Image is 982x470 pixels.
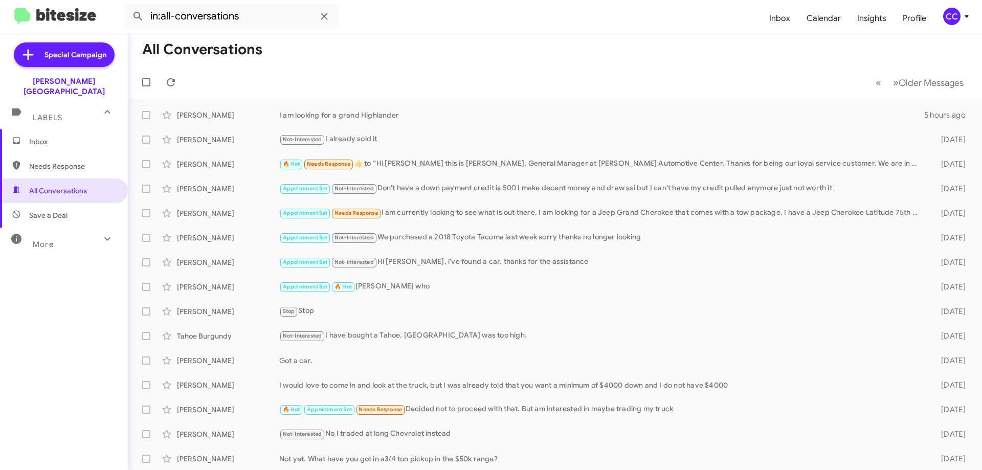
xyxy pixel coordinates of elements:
[29,186,87,196] span: All Conversations
[925,159,974,169] div: [DATE]
[899,77,964,88] span: Older Messages
[334,283,352,290] span: 🔥 Hot
[925,454,974,464] div: [DATE]
[177,184,279,194] div: [PERSON_NAME]
[279,355,925,366] div: Got a car.
[925,257,974,267] div: [DATE]
[925,135,974,145] div: [DATE]
[870,72,970,93] nav: Page navigation example
[279,183,925,194] div: Don't have a down payment credit is 500 I make decent money and draw ssi but I can't have my cred...
[283,406,300,413] span: 🔥 Hot
[279,305,925,317] div: Stop
[279,158,925,170] div: ​👍​ to “ Hi [PERSON_NAME] this is [PERSON_NAME], General Manager at [PERSON_NAME] Automotive Cent...
[279,454,925,464] div: Not yet. What have you got in a3/4 ton pickup in the $50k range?
[925,282,974,292] div: [DATE]
[279,232,925,243] div: We purchased a 2018 Toyota Tacoma last week sorry thanks no longer looking
[334,210,378,216] span: Needs Response
[925,429,974,439] div: [DATE]
[279,330,925,342] div: I have bought a Tahoe. [GEOGRAPHIC_DATA] was too high.
[279,281,925,293] div: [PERSON_NAME] who
[283,161,300,167] span: 🔥 Hot
[142,41,262,58] h1: All Conversations
[895,4,934,33] a: Profile
[279,256,925,268] div: Hi [PERSON_NAME], i've found a car. thanks for the assistance
[124,4,339,29] input: Search
[177,208,279,218] div: [PERSON_NAME]
[279,110,924,120] div: I am looking for a grand Highlander
[925,306,974,317] div: [DATE]
[359,406,402,413] span: Needs Response
[177,233,279,243] div: [PERSON_NAME]
[33,240,54,249] span: More
[283,308,295,315] span: Stop
[177,282,279,292] div: [PERSON_NAME]
[876,76,881,89] span: «
[14,42,115,67] a: Special Campaign
[283,283,328,290] span: Appointment Set
[943,8,961,25] div: CC
[334,185,374,192] span: Not-Interested
[849,4,895,33] a: Insights
[925,405,974,415] div: [DATE]
[307,161,350,167] span: Needs Response
[279,404,925,415] div: Decided not to proceed with that. But am interested in maybe trading my truck
[924,110,974,120] div: 5 hours ago
[279,428,925,440] div: No I traded at long Chevrolet instead
[283,210,328,216] span: Appointment Set
[177,110,279,120] div: [PERSON_NAME]
[177,331,279,341] div: Tahoe Burgundy
[29,161,116,171] span: Needs Response
[177,380,279,390] div: [PERSON_NAME]
[334,234,374,241] span: Not-Interested
[44,50,106,60] span: Special Campaign
[761,4,798,33] a: Inbox
[177,159,279,169] div: [PERSON_NAME]
[893,76,899,89] span: »
[177,257,279,267] div: [PERSON_NAME]
[177,355,279,366] div: [PERSON_NAME]
[177,306,279,317] div: [PERSON_NAME]
[925,331,974,341] div: [DATE]
[307,406,352,413] span: Appointment Set
[283,136,322,143] span: Not-Interested
[283,185,328,192] span: Appointment Set
[29,137,116,147] span: Inbox
[925,208,974,218] div: [DATE]
[279,207,925,219] div: I am currently looking to see what is out there. I am looking for a Jeep Grand Cherokee that come...
[279,133,925,145] div: I already sold it
[283,234,328,241] span: Appointment Set
[798,4,849,33] a: Calendar
[283,431,322,437] span: Not-Interested
[925,184,974,194] div: [DATE]
[934,8,971,25] button: CC
[177,405,279,415] div: [PERSON_NAME]
[887,72,970,93] button: Next
[334,259,374,265] span: Not-Interested
[279,380,925,390] div: I would love to come in and look at the truck, but I was already told that you want a minimum of ...
[283,332,322,339] span: Not-Interested
[869,72,887,93] button: Previous
[925,355,974,366] div: [DATE]
[925,380,974,390] div: [DATE]
[29,210,68,220] span: Save a Deal
[177,454,279,464] div: [PERSON_NAME]
[283,259,328,265] span: Appointment Set
[33,113,62,122] span: Labels
[925,233,974,243] div: [DATE]
[177,135,279,145] div: [PERSON_NAME]
[177,429,279,439] div: [PERSON_NAME]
